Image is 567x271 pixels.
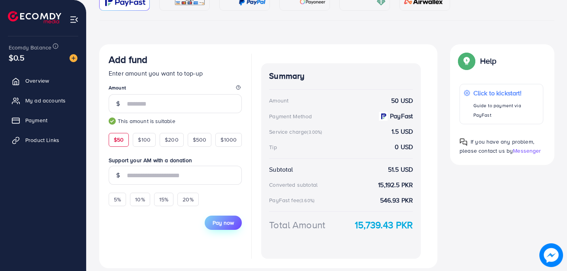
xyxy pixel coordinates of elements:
[109,117,116,125] img: guide
[392,127,413,136] strong: 1.5 USD
[355,218,413,232] strong: 15,739.43 PKR
[269,97,288,104] div: Amount
[388,165,413,174] strong: 51.5 USD
[193,136,207,144] span: $500
[539,243,563,267] img: image
[379,112,388,121] img: payment
[480,56,497,66] p: Help
[183,195,193,203] span: 20%
[390,112,413,121] strong: PayFast
[9,44,51,51] span: Ecomdy Balance
[109,54,147,65] h3: Add fund
[205,216,242,230] button: Pay now
[138,136,151,144] span: $100
[473,88,539,98] p: Click to kickstart!
[460,54,474,68] img: Popup guide
[269,112,312,120] div: Payment Method
[114,195,121,203] span: 5%
[269,196,317,204] div: PayFast fee
[25,97,66,104] span: My ad accounts
[109,84,242,94] legend: Amount
[213,219,234,227] span: Pay now
[269,218,325,232] div: Total Amount
[269,71,413,81] h4: Summary
[513,147,541,155] span: Messenger
[6,73,80,89] a: Overview
[6,93,80,108] a: My ad accounts
[220,136,237,144] span: $1000
[269,181,318,189] div: Converted subtotal
[460,138,534,155] span: If you have any problem, please contact us by
[269,143,277,151] div: Tip
[114,136,124,144] span: $50
[8,11,61,23] img: logo
[135,195,145,203] span: 10%
[380,196,413,205] strong: 546.93 PKR
[109,68,242,78] p: Enter amount you want to top-up
[395,142,413,152] strong: 0 USD
[109,117,242,125] small: This amount is suitable
[473,101,539,120] p: Guide to payment via PayFast
[6,112,80,128] a: Payment
[70,54,77,62] img: image
[25,77,49,85] span: Overview
[391,96,413,105] strong: 50 USD
[159,195,168,203] span: 15%
[25,136,59,144] span: Product Links
[300,197,315,204] small: (3.60%)
[269,165,293,174] div: Subtotal
[165,136,179,144] span: $200
[378,180,413,190] strong: 15,192.5 PKR
[460,138,467,146] img: Popup guide
[307,129,322,135] small: (3.00%)
[25,116,47,124] span: Payment
[6,132,80,148] a: Product Links
[70,15,79,24] img: menu
[269,128,324,136] div: Service charge
[109,156,242,164] label: Support your AM with a donation
[9,52,25,63] span: $0.5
